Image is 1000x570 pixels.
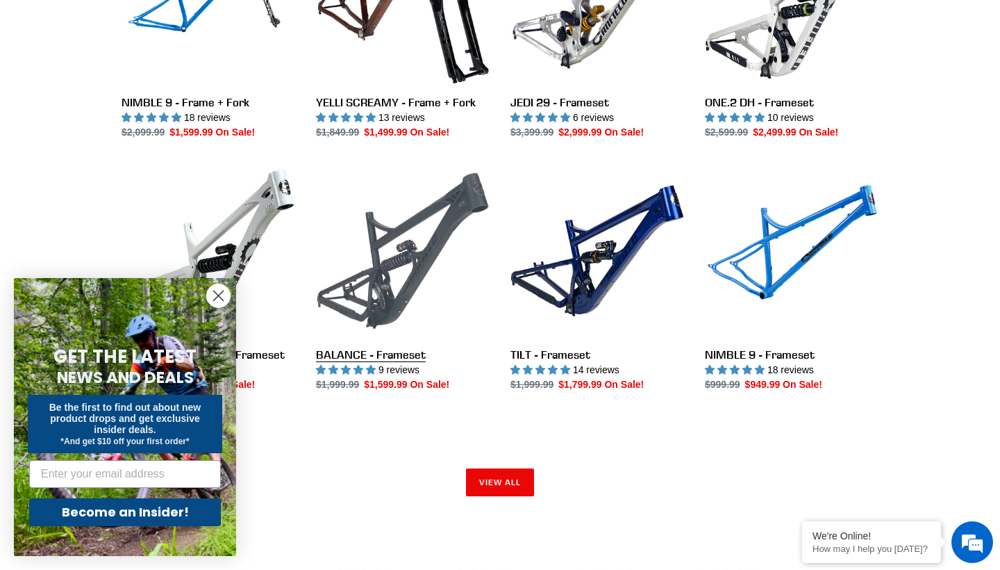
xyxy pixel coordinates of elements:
[29,460,221,488] input: Enter your email address
[93,78,254,96] div: Chat with us now
[206,284,231,308] button: Close dialog
[44,70,79,104] img: d_696896380_company_1647369064580_696896380
[60,437,189,446] span: *And get $10 off your first order*
[228,7,261,40] div: Minimize live chat window
[81,175,192,316] span: We're online!
[812,544,931,554] p: How may I help you today?
[29,498,221,526] button: Become an Insider!
[466,469,534,496] a: View all products in the STEALS AND DEALS collection
[49,402,201,435] span: Be the first to find out about new product drops and get exclusive insider deals.
[7,380,265,428] textarea: Type your message and hit 'Enter'
[15,76,36,97] div: Navigation go back
[53,344,197,369] span: GET THE LATEST
[57,366,194,389] span: NEWS AND DEALS
[812,530,931,541] div: We're Online!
